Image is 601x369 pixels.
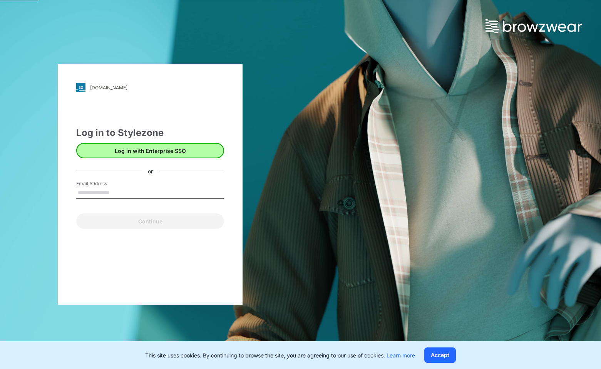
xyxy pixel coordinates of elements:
div: or [142,167,159,175]
img: svg+xml;base64,PHN2ZyB3aWR0aD0iMjgiIGhlaWdodD0iMjgiIHZpZXdCb3g9IjAgMCAyOCAyOCIgZmlsbD0ibm9uZSIgeG... [76,83,85,92]
div: Log in to Stylezone [76,126,224,140]
div: [DOMAIN_NAME] [90,85,127,91]
a: Learn more [387,352,415,359]
button: Log in with Enterprise SSO [76,143,224,158]
a: [DOMAIN_NAME] [76,83,224,92]
p: This site uses cookies. By continuing to browse the site, you are agreeing to our use of cookies. [145,351,415,359]
label: Email Address [76,180,130,187]
button: Accept [424,347,456,363]
img: browzwear-logo.73288ffb.svg [485,19,582,33]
